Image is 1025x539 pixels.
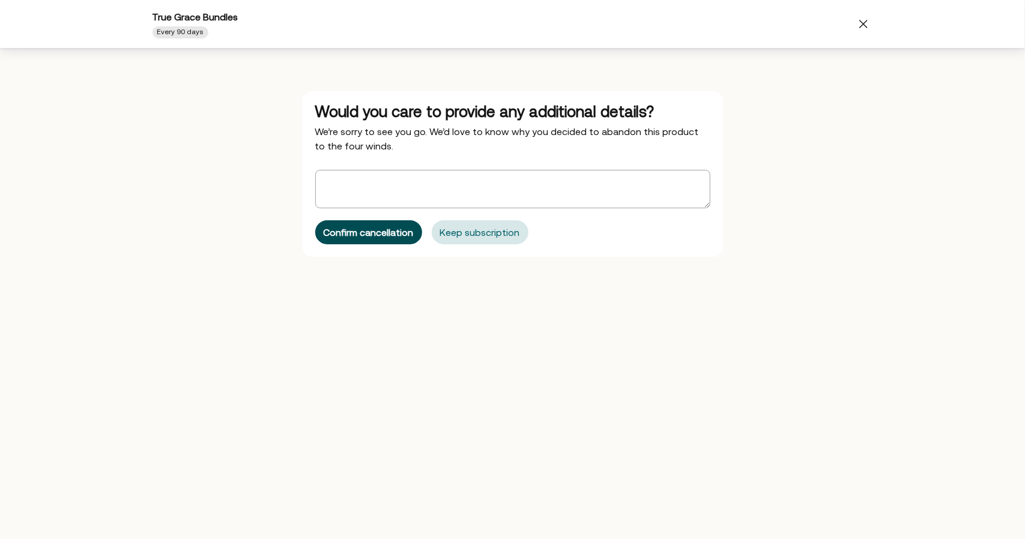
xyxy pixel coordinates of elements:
span: True Grace Bundles [153,11,238,22]
span: We’re sorry to see you go. We’d love to know why you decided to abandon this product to the four ... [315,126,699,151]
button: Confirm cancellation [315,220,422,244]
div: Keep subscription [440,227,520,237]
div: Would you care to provide any additional details? [315,104,710,119]
span: Every 90 days [157,28,204,37]
button: Keep subscription [432,220,528,244]
div: Confirm cancellation [324,227,414,237]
